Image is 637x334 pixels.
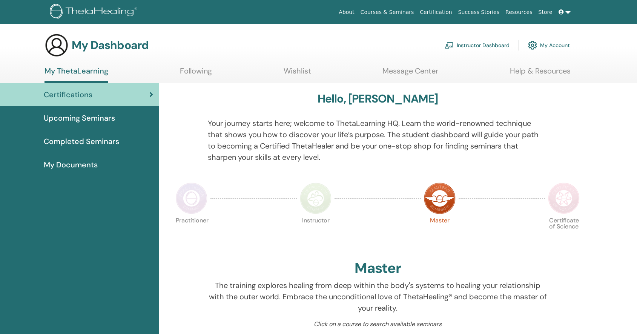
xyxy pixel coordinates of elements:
[284,66,311,81] a: Wishlist
[208,118,548,163] p: Your journey starts here; welcome to ThetaLearning HQ. Learn the world-renowned technique that sh...
[180,66,212,81] a: Following
[355,260,401,277] h2: Master
[176,218,207,249] p: Practitioner
[208,280,548,314] p: The training explores healing from deep within the body's systems to healing your relationship wi...
[417,5,455,19] a: Certification
[502,5,536,19] a: Resources
[424,182,456,214] img: Master
[208,320,548,329] p: Click on a course to search available seminars
[44,89,92,100] span: Certifications
[50,4,140,21] img: logo.png
[548,218,580,249] p: Certificate of Science
[358,5,417,19] a: Courses & Seminars
[548,182,580,214] img: Certificate of Science
[300,218,332,249] p: Instructor
[336,5,357,19] a: About
[536,5,556,19] a: Store
[44,159,98,170] span: My Documents
[72,38,149,52] h3: My Dashboard
[528,37,570,54] a: My Account
[382,66,438,81] a: Message Center
[528,39,537,52] img: cog.svg
[45,33,69,57] img: generic-user-icon.jpg
[445,42,454,49] img: chalkboard-teacher.svg
[510,66,571,81] a: Help & Resources
[44,112,115,124] span: Upcoming Seminars
[44,136,119,147] span: Completed Seminars
[424,218,456,249] p: Master
[318,92,438,106] h3: Hello, [PERSON_NAME]
[45,66,108,83] a: My ThetaLearning
[300,182,332,214] img: Instructor
[445,37,510,54] a: Instructor Dashboard
[455,5,502,19] a: Success Stories
[176,182,207,214] img: Practitioner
